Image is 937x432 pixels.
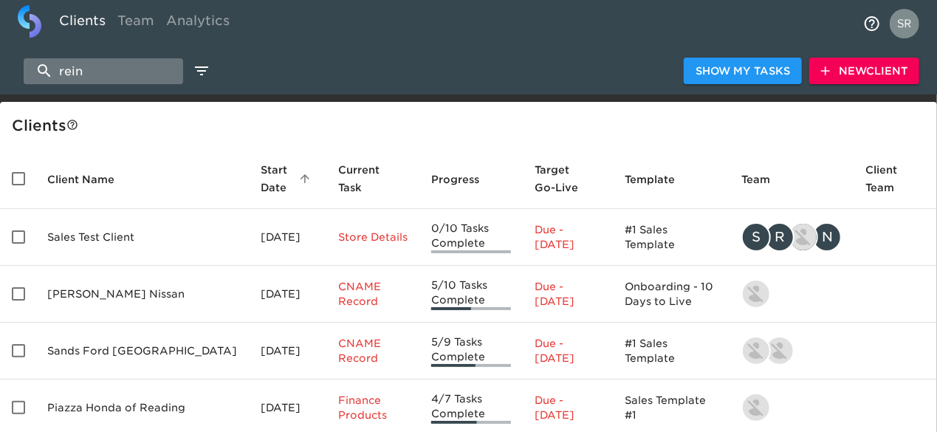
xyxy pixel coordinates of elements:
[338,161,388,196] span: This is the next Task in this Hub that should be completed
[338,393,408,422] p: Finance Products
[743,394,769,421] img: lowell@roadster.com
[743,337,769,364] img: lowell@roadster.com
[535,393,601,422] p: Due - [DATE]
[535,161,601,196] span: Target Go-Live
[261,161,314,196] span: Start Date
[613,323,730,380] td: #1 Sales Template
[35,266,249,323] td: [PERSON_NAME] Nissan
[18,5,41,38] img: logo
[684,58,802,85] button: Show My Tasks
[765,222,794,252] div: R
[696,62,790,80] span: Show My Tasks
[338,336,408,366] p: CNAME Record
[189,58,214,83] button: edit
[35,209,249,266] td: Sales Test Client
[809,58,919,85] button: NewClient
[854,6,890,41] button: notifications
[66,119,78,131] svg: This is a list of all of your clients and clients shared with you
[613,209,730,266] td: #1 Sales Template
[741,222,771,252] div: S
[812,222,842,252] div: N
[111,5,160,41] a: Team
[743,281,769,307] img: nikko.foster@roadster.com
[613,266,730,323] td: Onboarding - 10 Days to Live
[535,279,601,309] p: Due - [DATE]
[741,222,842,252] div: salesonboarding@roadster.com, rebecca.faulkner@roadster.com, ryan.hashemi@roadster.com, nicole.le...
[535,161,582,196] span: Calculated based on the start date and the duration of all Tasks contained in this Hub.
[865,161,925,196] span: Client Team
[821,62,907,80] span: New Client
[160,5,236,41] a: Analytics
[35,323,249,380] td: Sands Ford [GEOGRAPHIC_DATA]
[47,171,134,188] span: Client Name
[249,209,326,266] td: [DATE]
[419,323,523,380] td: 5/9 Tasks Complete
[535,336,601,366] p: Due - [DATE]
[249,266,326,323] td: [DATE]
[790,224,817,250] img: ryan.hashemi@roadster.com
[249,323,326,380] td: [DATE]
[431,171,498,188] span: Progress
[741,171,789,188] span: Team
[53,5,111,41] a: Clients
[741,336,842,366] div: lowell@roadster.com, kevin.lo@roadster.com
[890,9,919,38] img: Profile
[625,171,694,188] span: Template
[338,230,408,244] p: Store Details
[338,279,408,309] p: CNAME Record
[741,279,842,309] div: nikko.foster@roadster.com
[338,161,408,196] span: Current Task
[419,266,523,323] td: 5/10 Tasks Complete
[535,222,601,252] p: Due - [DATE]
[419,209,523,266] td: 0/10 Tasks Complete
[12,114,931,137] div: Client s
[766,337,793,364] img: kevin.lo@roadster.com
[741,393,842,422] div: lowell@roadster.com
[24,58,183,84] input: search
